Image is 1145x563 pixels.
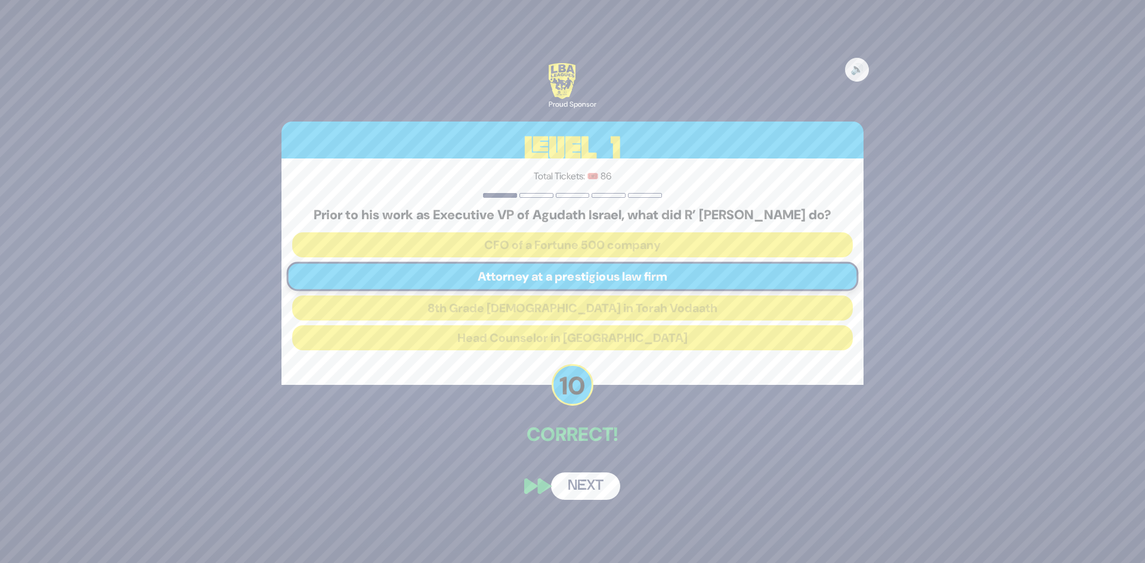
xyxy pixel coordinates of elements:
div: Proud Sponsor [549,99,596,110]
button: Head Counselor in [GEOGRAPHIC_DATA] [292,325,853,350]
img: LBA [549,63,575,99]
button: Attorney at a prestigious law firm [287,262,859,291]
button: Next [551,472,620,500]
h5: Prior to his work as Executive VP of Agudath Israel, what did R’ [PERSON_NAME] do? [292,207,853,223]
button: 8th Grade [DEMOGRAPHIC_DATA] in Torah Vodaath [292,296,853,321]
p: Total Tickets: 🎟️ 86 [292,169,853,183]
button: CFO of a Fortune 500 company [292,232,853,257]
p: 10 [552,364,593,406]
h3: Level 1 [281,122,864,175]
p: Correct! [281,420,864,449]
button: 🔊 [845,58,869,82]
